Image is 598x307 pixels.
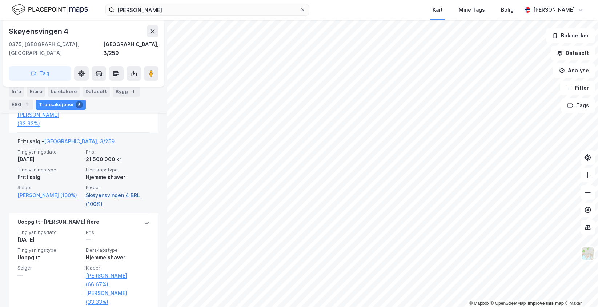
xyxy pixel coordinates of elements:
div: 1 [23,101,30,108]
div: [GEOGRAPHIC_DATA], 3/259 [103,40,158,57]
span: Pris [86,229,150,235]
button: Filter [560,81,595,95]
span: Tinglysningstype [17,247,81,253]
a: OpenStreetMap [491,301,526,306]
iframe: Chat Widget [562,272,598,307]
div: Fritt salg - [17,137,115,149]
span: Selger [17,184,81,191]
span: Eierskapstype [86,167,150,173]
div: Fritt salg [17,173,81,182]
span: Tinglysningstype [17,167,81,173]
div: Bygg [113,87,140,97]
span: Tinglysningsdato [17,149,81,155]
div: Mine Tags [459,5,485,14]
span: Eierskapstype [86,247,150,253]
div: Kart [433,5,443,14]
div: 21 500 000 kr [86,155,150,164]
div: — [17,271,81,280]
div: Datasett [83,87,110,97]
div: Eiere [27,87,45,97]
button: Bokmerker [546,28,595,43]
button: Datasett [551,46,595,60]
div: 0375, [GEOGRAPHIC_DATA], [GEOGRAPHIC_DATA] [9,40,103,57]
span: Pris [86,149,150,155]
button: Tag [9,66,71,81]
input: Søk på adresse, matrikkel, gårdeiere, leietakere eller personer [115,4,300,15]
button: Analyse [553,63,595,78]
div: Skøyensvingen 4 [9,25,70,37]
img: Z [581,247,595,260]
a: [PERSON_NAME] (33.33%) [17,111,81,128]
div: 1 [129,88,137,95]
img: logo.f888ab2527a4732fd821a326f86c7f29.svg [12,3,88,16]
div: [PERSON_NAME] [533,5,575,14]
span: Selger [17,265,81,271]
div: Uoppgitt [17,253,81,262]
a: [PERSON_NAME] (100%) [17,191,81,200]
div: ESG [9,100,33,110]
div: Uoppgitt - [PERSON_NAME] flere [17,218,99,229]
div: Hjemmelshaver [86,253,150,262]
a: [PERSON_NAME] (66.67%), [86,271,150,289]
a: Improve this map [528,301,564,306]
div: Hjemmelshaver [86,173,150,182]
a: [GEOGRAPHIC_DATA], 3/259 [44,138,115,144]
div: 5 [76,101,83,108]
div: [DATE] [17,155,81,164]
div: Transaksjoner [36,100,86,110]
div: Bolig [501,5,514,14]
a: [PERSON_NAME] (33.33%) [86,289,150,306]
span: Tinglysningsdato [17,229,81,235]
span: Kjøper [86,265,150,271]
span: Kjøper [86,184,150,191]
div: — [86,235,150,244]
a: Skøyensvingen 4 BRL (100%) [86,191,150,208]
div: Leietakere [48,87,80,97]
a: Mapbox [469,301,489,306]
button: Tags [561,98,595,113]
div: Info [9,87,24,97]
div: [DATE] [17,235,81,244]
